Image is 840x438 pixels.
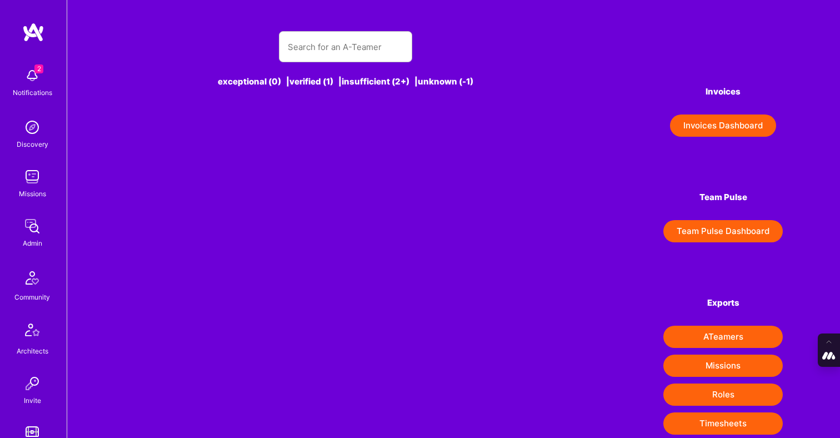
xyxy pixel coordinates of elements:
span: 2 [34,64,43,73]
button: Roles [663,384,783,406]
div: Missions [19,188,46,200]
button: Invoices Dashboard [670,115,776,137]
div: Architects [17,345,48,357]
img: tokens [26,426,39,437]
img: Community [19,265,46,291]
img: Architects [19,318,46,345]
button: Missions [663,355,783,377]
img: logo [22,22,44,42]
div: Invite [24,395,41,406]
input: Search for an A-Teamer [288,33,403,61]
div: exceptional (0) | verified (1) | insufficient (2+) | unknown (-1) [124,76,567,87]
div: Community [14,291,50,303]
img: admin teamwork [21,215,43,237]
img: discovery [21,116,43,138]
button: Timesheets [663,412,783,435]
div: Admin [23,237,42,249]
h4: Team Pulse [663,192,783,202]
img: Invite [21,372,43,395]
div: Discovery [17,138,48,150]
div: Notifications [13,87,52,98]
img: teamwork [21,166,43,188]
a: Invoices Dashboard [663,115,783,137]
button: Team Pulse Dashboard [663,220,783,242]
h4: Exports [663,298,783,308]
button: ATeamers [663,326,783,348]
img: bell [21,64,43,87]
h4: Invoices [663,87,783,97]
